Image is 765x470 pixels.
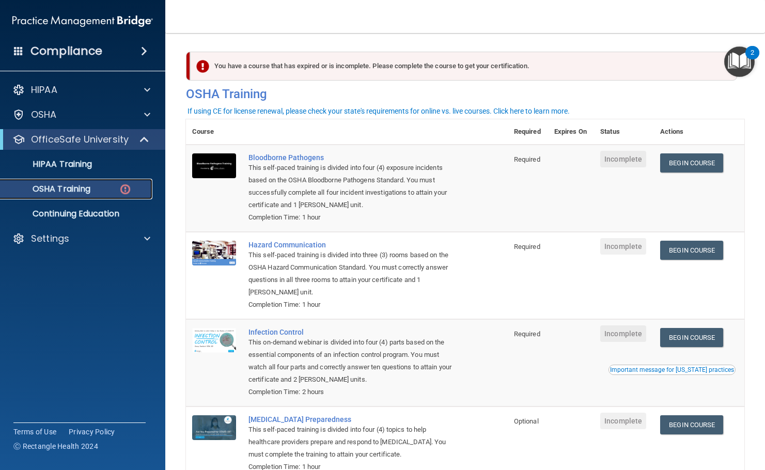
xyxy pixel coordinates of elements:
p: Settings [31,232,69,245]
a: OfficeSafe University [12,133,150,146]
p: OSHA [31,108,57,121]
th: Expires On [548,119,594,145]
p: OfficeSafe University [31,133,129,146]
th: Required [508,119,548,145]
h4: OSHA Training [186,87,744,101]
div: This self-paced training is divided into four (4) exposure incidents based on the OSHA Bloodborne... [248,162,456,211]
span: Required [514,330,540,338]
a: Terms of Use [13,427,56,437]
div: Important message for [US_STATE] practices [610,367,734,373]
th: Status [594,119,654,145]
button: Read this if you are a dental practitioner in the state of CA [608,365,736,375]
a: Begin Course [660,328,723,347]
th: Course [186,119,242,145]
div: Completion Time: 2 hours [248,386,456,398]
a: Bloodborne Pathogens [248,153,456,162]
a: Hazard Communication [248,241,456,249]
span: Incomplete [600,413,646,429]
div: This self-paced training is divided into four (4) topics to help healthcare providers prepare and... [248,424,456,461]
img: PMB logo [12,11,153,32]
div: Completion Time: 1 hour [248,211,456,224]
button: If using CE for license renewal, please check your state's requirements for online vs. live cours... [186,106,571,116]
div: You have a course that has expired or is incomplete. Please complete the course to get your certi... [190,52,737,81]
a: Begin Course [660,153,723,173]
p: OSHA Training [7,184,90,194]
div: This on-demand webinar is divided into four (4) parts based on the essential components of an inf... [248,336,456,386]
span: Required [514,155,540,163]
div: If using CE for license renewal, please check your state's requirements for online vs. live cours... [188,107,570,115]
img: exclamation-circle-solid-danger.72ef9ffc.png [196,60,209,73]
img: danger-circle.6113f641.png [119,183,132,196]
p: HIPAA Training [7,159,92,169]
a: Begin Course [660,241,723,260]
a: Infection Control [248,328,456,336]
a: [MEDICAL_DATA] Preparedness [248,415,456,424]
p: HIPAA [31,84,57,96]
button: Open Resource Center, 2 new notifications [724,46,755,77]
span: Optional [514,417,539,425]
div: Completion Time: 1 hour [248,299,456,311]
a: Begin Course [660,415,723,434]
th: Actions [654,119,744,145]
h4: Compliance [30,44,102,58]
a: HIPAA [12,84,150,96]
a: OSHA [12,108,150,121]
span: Required [514,243,540,250]
span: Incomplete [600,325,646,342]
p: Continuing Education [7,209,148,219]
span: Ⓒ Rectangle Health 2024 [13,441,98,451]
span: Incomplete [600,238,646,255]
span: Incomplete [600,151,646,167]
a: Settings [12,232,150,245]
div: This self-paced training is divided into three (3) rooms based on the OSHA Hazard Communication S... [248,249,456,299]
a: Privacy Policy [69,427,115,437]
div: 2 [751,53,754,66]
